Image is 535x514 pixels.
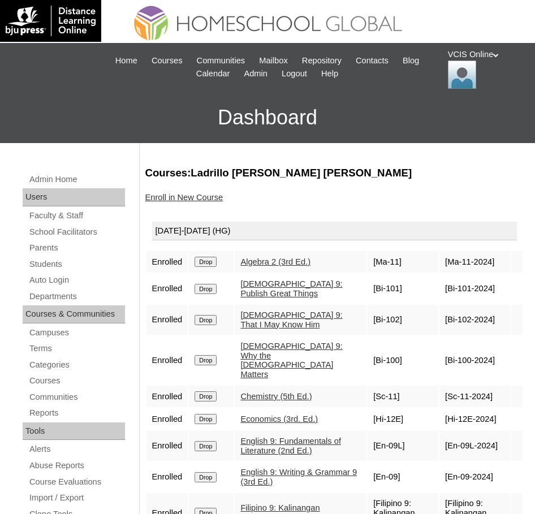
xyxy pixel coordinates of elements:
a: Reports [28,406,125,420]
img: VCIS Online Admin [448,61,476,89]
h3: Courses:Ladrillo [PERSON_NAME] [PERSON_NAME] [145,166,524,180]
div: Tools [23,422,125,440]
td: [Sc-11] [368,386,438,407]
input: Drop [195,441,217,451]
span: Logout [282,67,307,80]
input: Drop [195,355,217,365]
a: Enroll in New Course [145,193,223,202]
td: Enrolled [146,251,188,273]
div: Courses & Communities [23,305,125,323]
a: Courses [146,54,188,67]
span: Contacts [356,54,389,67]
a: Contacts [350,54,394,67]
input: Drop [195,414,217,424]
a: Alerts [28,442,125,456]
a: Mailbox [253,54,294,67]
a: Repository [296,54,347,67]
span: Repository [302,54,342,67]
td: [Bi-101] [368,274,438,304]
td: Enrolled [146,386,188,407]
img: logo-white.png [6,6,96,36]
a: Terms [28,342,125,356]
a: Categories [28,358,125,372]
a: Admin Home [28,172,125,187]
a: Chemistry (5th Ed.) [240,392,312,401]
td: Enrolled [146,305,188,335]
span: Calendar [196,67,230,80]
a: Admin [238,67,273,80]
a: Courses [28,374,125,388]
input: Drop [195,391,217,401]
a: English 9: Writing & Grammar 9 (3rd Ed.) [240,468,357,486]
span: Blog [403,54,419,67]
a: Logout [276,67,313,80]
span: Home [115,54,137,67]
a: [DEMOGRAPHIC_DATA] 9: That I May Know Him [240,310,342,329]
td: [En-09] [368,462,438,492]
span: Help [321,67,338,80]
input: Drop [195,284,217,294]
div: [DATE]-[DATE] (HG) [152,222,517,241]
a: Abuse Reports [28,459,125,473]
td: [Bi-102-2024] [439,305,510,335]
a: English 9: Fundamentals of Literature (2nd Ed.) [240,437,341,455]
a: School Facilitators [28,225,125,239]
td: [Hi-12E-2024] [439,408,510,430]
td: [En-09-2024] [439,462,510,492]
td: [Sc-11-2024] [439,386,510,407]
td: [Bi-101-2024] [439,274,510,304]
a: Auto Login [28,273,125,287]
input: Drop [195,472,217,482]
td: Enrolled [146,462,188,492]
td: [Bi-100] [368,336,438,385]
a: [DEMOGRAPHIC_DATA] 9: Publish Great Things [240,279,342,298]
a: Algebra 2 (3rd Ed.) [240,257,310,266]
td: [Hi-12E] [368,408,438,430]
td: Enrolled [146,336,188,385]
td: Enrolled [146,274,188,304]
a: Course Evaluations [28,475,125,489]
a: Home [110,54,143,67]
a: Economics (3rd. Ed.) [240,414,318,424]
a: Import / Export [28,491,125,505]
span: Courses [152,54,183,67]
a: Parents [28,241,125,255]
td: [Ma-11] [368,251,438,273]
td: [En-09L-2024] [439,431,510,461]
td: [Bi-102] [368,305,438,335]
td: [En-09L] [368,431,438,461]
a: Campuses [28,326,125,340]
td: Enrolled [146,408,188,430]
div: Users [23,188,125,206]
a: Blog [397,54,425,67]
a: Departments [28,290,125,304]
input: Drop [195,315,217,325]
td: [Bi-100-2024] [439,336,510,385]
td: Enrolled [146,431,188,461]
input: Drop [195,257,217,267]
span: Communities [197,54,245,67]
a: Faculty & Staff [28,209,125,223]
span: Admin [244,67,267,80]
a: Help [316,67,344,80]
a: [DEMOGRAPHIC_DATA] 9: Why the [DEMOGRAPHIC_DATA] Matters [240,342,342,379]
a: Calendar [191,67,235,80]
h3: Dashboard [6,92,529,143]
span: Mailbox [259,54,288,67]
div: VCIS Online [448,49,524,89]
td: [Ma-11-2024] [439,251,510,273]
a: Communities [191,54,251,67]
a: Students [28,257,125,271]
a: Communities [28,390,125,404]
